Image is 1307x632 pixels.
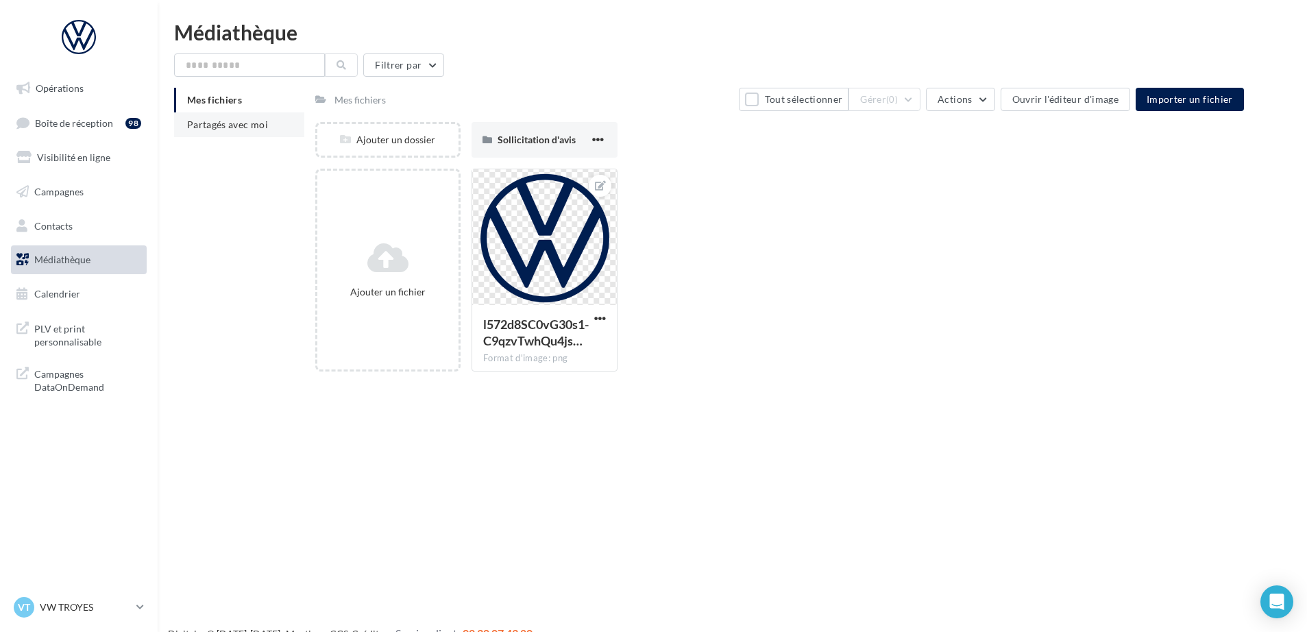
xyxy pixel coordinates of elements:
[8,143,149,172] a: Visibilité en ligne
[8,108,149,138] a: Boîte de réception98
[739,88,848,111] button: Tout sélectionner
[34,319,141,349] span: PLV et print personnalisable
[35,117,113,128] span: Boîte de réception
[8,245,149,274] a: Médiathèque
[18,600,30,614] span: VT
[34,288,80,300] span: Calendrier
[483,352,605,365] div: Format d'image: png
[8,74,149,103] a: Opérations
[1260,585,1293,618] div: Open Intercom Messenger
[1147,93,1233,105] span: Importer un fichier
[8,212,149,241] a: Contacts
[938,93,972,105] span: Actions
[498,134,576,145] span: Sollicitation d'avis
[363,53,444,77] button: Filtrer par
[8,280,149,308] a: Calendrier
[36,82,84,94] span: Opérations
[34,365,141,394] span: Campagnes DataOnDemand
[174,22,1291,42] div: Médiathèque
[11,594,147,620] a: VT VW TROYES
[40,600,131,614] p: VW TROYES
[187,94,242,106] span: Mes fichiers
[886,94,898,105] span: (0)
[8,178,149,206] a: Campagnes
[34,254,90,265] span: Médiathèque
[37,151,110,163] span: Visibilité en ligne
[323,285,453,299] div: Ajouter un fichier
[317,133,459,147] div: Ajouter un dossier
[8,314,149,354] a: PLV et print personnalisable
[34,186,84,197] span: Campagnes
[187,119,268,130] span: Partagés avec moi
[125,118,141,129] div: 98
[1001,88,1130,111] button: Ouvrir l'éditeur d'image
[8,359,149,400] a: Campagnes DataOnDemand
[483,317,589,348] span: l572d8SC0vG30s1-C9qzvTwhQu4jsxvIRDBvAtn4CtNu7COKyqB8WTid46BXTqeCKHjWTpYVIBstsQh5oQ=s0
[334,93,386,107] div: Mes fichiers
[1136,88,1244,111] button: Importer un fichier
[34,219,73,231] span: Contacts
[926,88,994,111] button: Actions
[848,88,920,111] button: Gérer(0)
